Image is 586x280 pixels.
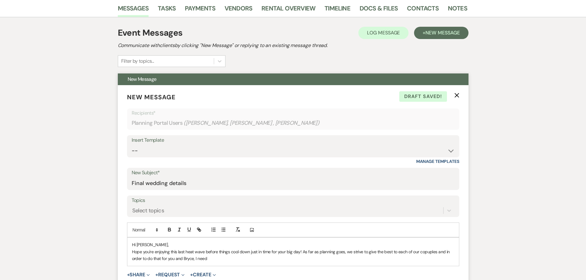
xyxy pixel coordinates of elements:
span: Log Message [367,30,400,36]
span: New Message [128,76,157,82]
button: Create [190,272,216,277]
h1: Event Messages [118,26,183,39]
a: Rental Overview [261,3,315,17]
a: Payments [185,3,215,17]
span: + [155,272,158,277]
p: Hope you're enjoying this last heat wave before things cool down just in time for your big day! A... [132,248,454,262]
p: Hi [PERSON_NAME], [132,241,454,248]
a: Timeline [325,3,350,17]
button: Share [127,272,150,277]
button: Request [155,272,185,277]
a: Vendors [225,3,252,17]
span: New Message [425,30,460,36]
button: +New Message [414,27,468,39]
a: Tasks [158,3,176,17]
div: Planning Portal Users [132,117,455,129]
a: Messages [118,3,149,17]
span: New Message [127,93,176,101]
a: Docs & Files [360,3,398,17]
div: Filter by topics... [121,57,154,65]
a: Notes [448,3,467,17]
h2: Communicate with clients by clicking "New Message" or replying to an existing message thread. [118,42,468,49]
span: + [190,272,193,277]
div: Insert Template [132,136,455,145]
a: Manage Templates [416,159,459,164]
span: + [127,272,130,277]
a: Contacts [407,3,439,17]
div: Select topics [132,207,164,215]
label: New Subject* [132,168,455,177]
label: Topics [132,196,455,205]
span: Draft saved! [399,91,447,102]
span: ( [PERSON_NAME], [PERSON_NAME] , [PERSON_NAME] ) [184,119,320,127]
p: Recipients* [132,109,455,117]
button: Log Message [358,27,409,39]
